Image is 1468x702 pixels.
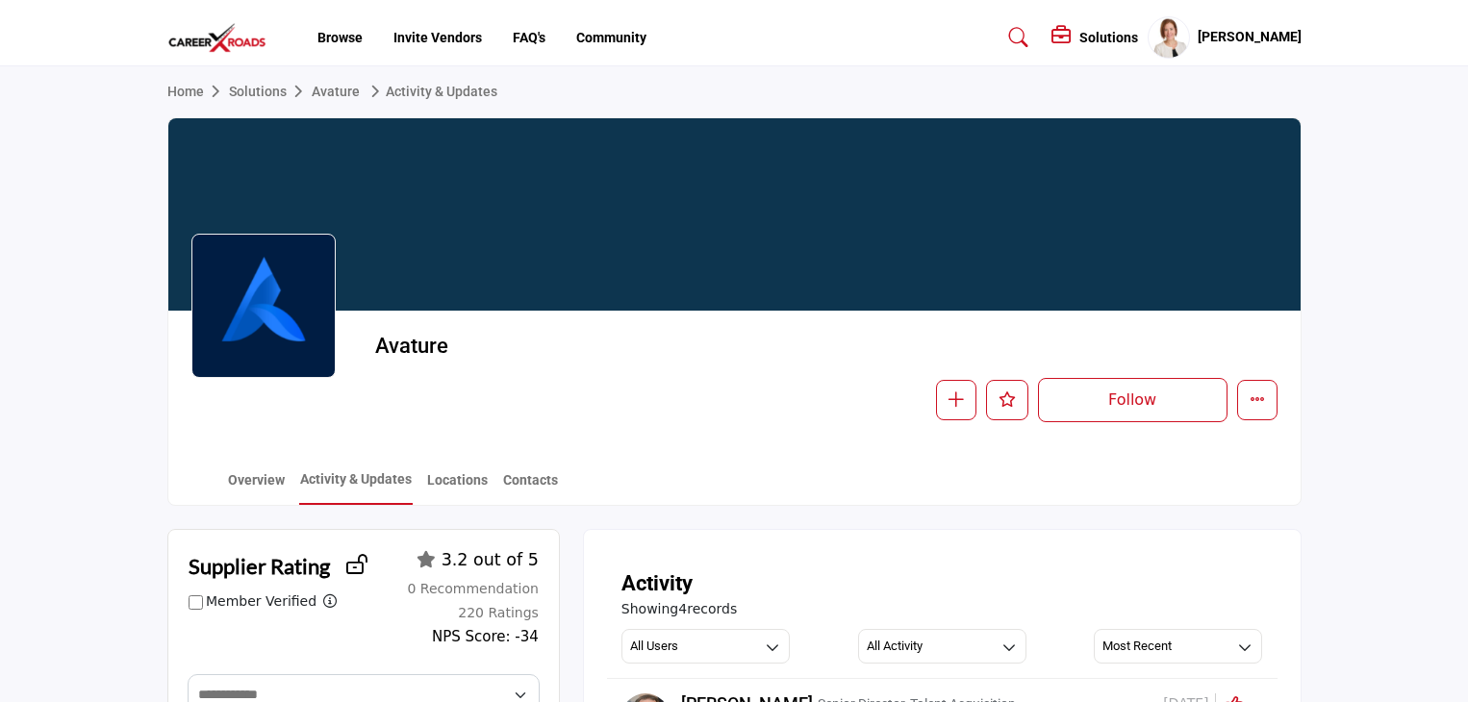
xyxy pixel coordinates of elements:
[312,84,360,99] a: Avature
[432,626,539,648] div: NPS Score: -34
[1079,29,1138,46] h5: Solutions
[678,601,687,616] span: 4
[167,84,229,99] a: Home
[621,629,790,664] button: All Users
[621,599,737,619] span: Showing records
[407,581,538,596] span: 0 Recommendation
[1038,378,1228,422] button: Follow
[189,550,330,582] h2: Supplier Rating
[299,469,413,505] a: Activity & Updates
[458,605,539,620] span: 220 Ratings
[1237,380,1278,420] button: More details
[1148,16,1190,59] button: Show hide supplier dropdown
[317,30,363,45] a: Browse
[513,30,545,45] a: FAQ's
[630,638,678,655] h3: All Users
[867,638,923,655] h3: All Activity
[858,629,1026,664] button: All Activity
[426,470,489,504] a: Locations
[990,22,1041,53] a: Search
[229,84,312,99] a: Solutions
[375,334,904,359] h2: Avature
[442,550,539,569] span: 3.2 out of 5
[364,84,497,99] a: Activity & Updates
[621,567,693,599] h2: Activity
[227,470,286,504] a: Overview
[1051,26,1138,49] div: Solutions
[393,30,482,45] a: Invite Vendors
[206,591,316,612] label: Member Verified
[576,30,646,45] a: Community
[502,470,559,504] a: Contacts
[986,380,1028,420] button: Like
[1102,638,1172,655] h3: Most Recent
[1094,629,1262,664] button: Most Recent
[167,22,277,54] img: site Logo
[1198,28,1302,47] h5: [PERSON_NAME]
